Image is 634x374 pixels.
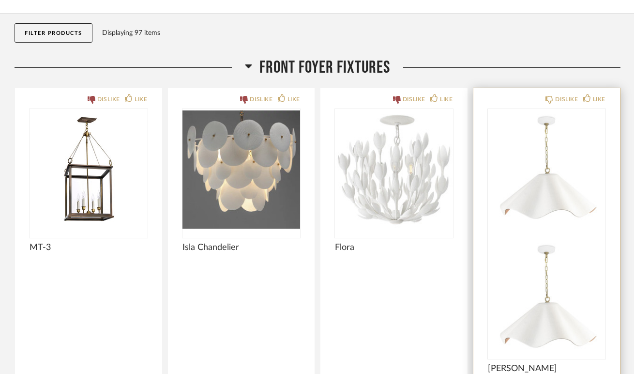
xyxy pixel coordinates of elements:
div: LIKE [135,94,147,104]
div: 0 [30,109,148,230]
div: DISLIKE [97,94,120,104]
div: LIKE [440,94,453,104]
img: undefined [488,238,606,359]
span: Flora [335,242,453,253]
div: 0 [182,109,301,230]
img: undefined [182,109,301,230]
div: 0 [335,109,453,230]
span: Isla Chandelier [182,242,301,253]
button: Filter Products [15,23,92,43]
span: Front Foyer Fixtures [259,57,390,78]
img: undefined [488,109,606,230]
div: DISLIKE [250,94,272,104]
img: undefined [30,109,148,230]
div: LIKE [287,94,300,104]
div: LIKE [593,94,605,104]
span: MT-3 [30,242,148,253]
div: DISLIKE [555,94,578,104]
div: DISLIKE [403,94,425,104]
img: undefined [335,109,453,230]
span: [PERSON_NAME] [488,363,606,374]
div: Displaying 97 items [102,28,616,38]
div: 0 [488,109,606,230]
